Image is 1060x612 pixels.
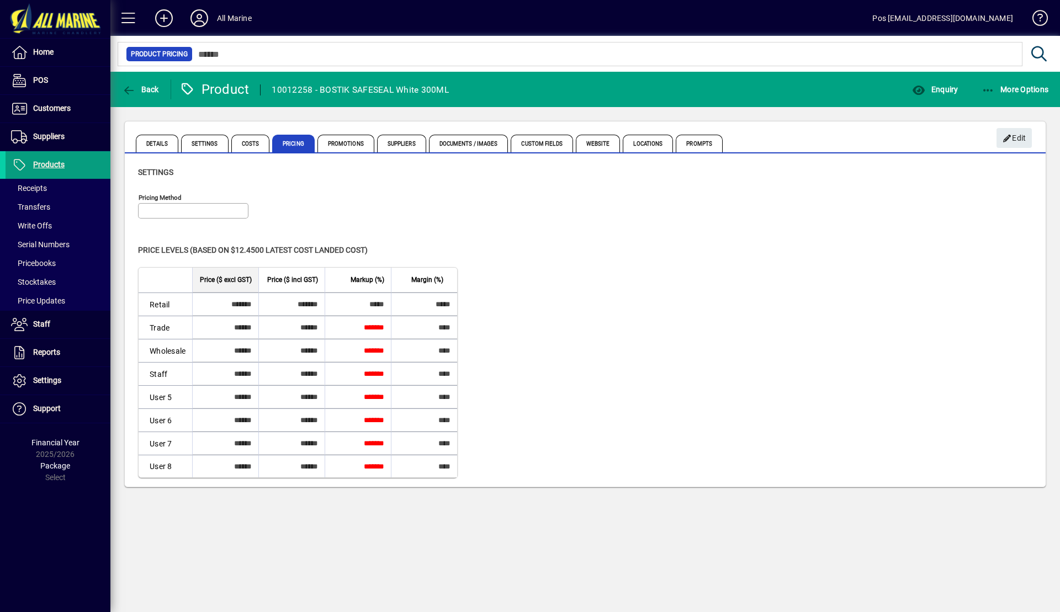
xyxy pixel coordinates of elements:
div: Pos [EMAIL_ADDRESS][DOMAIN_NAME] [872,9,1013,27]
app-page-header-button: Back [110,79,171,99]
span: Transfers [11,203,50,211]
span: Suppliers [377,135,426,152]
span: Level [150,274,165,286]
td: User 8 [139,455,192,477]
a: Customers [6,95,110,123]
td: User 5 [139,385,192,408]
mat-label: Pricing method [139,194,182,201]
span: Reports [33,348,60,356]
a: Serial Numbers [6,235,110,254]
a: Transfers [6,198,110,216]
span: Price ($ excl GST) [200,274,252,286]
span: Price ($ incl GST) [267,274,318,286]
td: Retail [139,292,192,316]
span: Pricebooks [11,259,56,268]
a: Staff [6,311,110,338]
a: Price Updates [6,291,110,310]
td: Trade [139,316,192,339]
div: 10012258 - BOSTIK SAFESEAL White 300ML [272,81,449,99]
span: POS [33,76,48,84]
span: Promotions [317,135,374,152]
span: Financial Year [31,438,79,447]
span: Product Pricing [131,49,188,60]
td: User 7 [139,432,192,455]
span: Margin (%) [411,274,443,286]
a: Home [6,39,110,66]
span: Support [33,404,61,413]
button: Add [146,8,182,28]
span: Suppliers [33,132,65,141]
a: Support [6,395,110,423]
a: Receipts [6,179,110,198]
span: Price levels (based on $12.4500 Latest cost landed cost) [138,246,368,254]
span: Custom Fields [511,135,573,152]
a: POS [6,67,110,94]
span: Edit [1003,129,1026,147]
button: Edit [997,128,1032,148]
span: Staff [33,320,50,328]
a: Write Offs [6,216,110,235]
span: Settings [33,376,61,385]
div: Product [179,81,250,98]
span: Price Updates [11,296,65,305]
span: Products [33,160,65,169]
span: Prompts [676,135,723,152]
a: Suppliers [6,123,110,151]
span: Home [33,47,54,56]
span: Locations [623,135,673,152]
span: Documents / Images [429,135,508,152]
td: Staff [139,362,192,385]
span: Costs [231,135,270,152]
span: Back [122,85,159,94]
span: Stocktakes [11,278,56,286]
span: More Options [982,85,1049,94]
a: Settings [6,367,110,395]
a: Reports [6,339,110,366]
span: Website [576,135,621,152]
td: User 6 [139,408,192,432]
span: Settings [138,168,173,177]
a: Knowledge Base [1024,2,1046,38]
span: Serial Numbers [11,240,70,249]
span: Receipts [11,184,47,193]
button: Enquiry [909,79,961,99]
span: Details [136,135,178,152]
span: Settings [181,135,229,152]
span: Write Offs [11,221,52,230]
button: Profile [182,8,217,28]
div: All Marine [217,9,252,27]
a: Stocktakes [6,273,110,291]
span: Package [40,461,70,470]
td: Wholesale [139,339,192,362]
button: Back [119,79,162,99]
span: Enquiry [912,85,958,94]
span: Pricing [272,135,315,152]
a: Pricebooks [6,254,110,273]
button: More Options [979,79,1052,99]
span: Customers [33,104,71,113]
span: Markup (%) [351,274,384,286]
